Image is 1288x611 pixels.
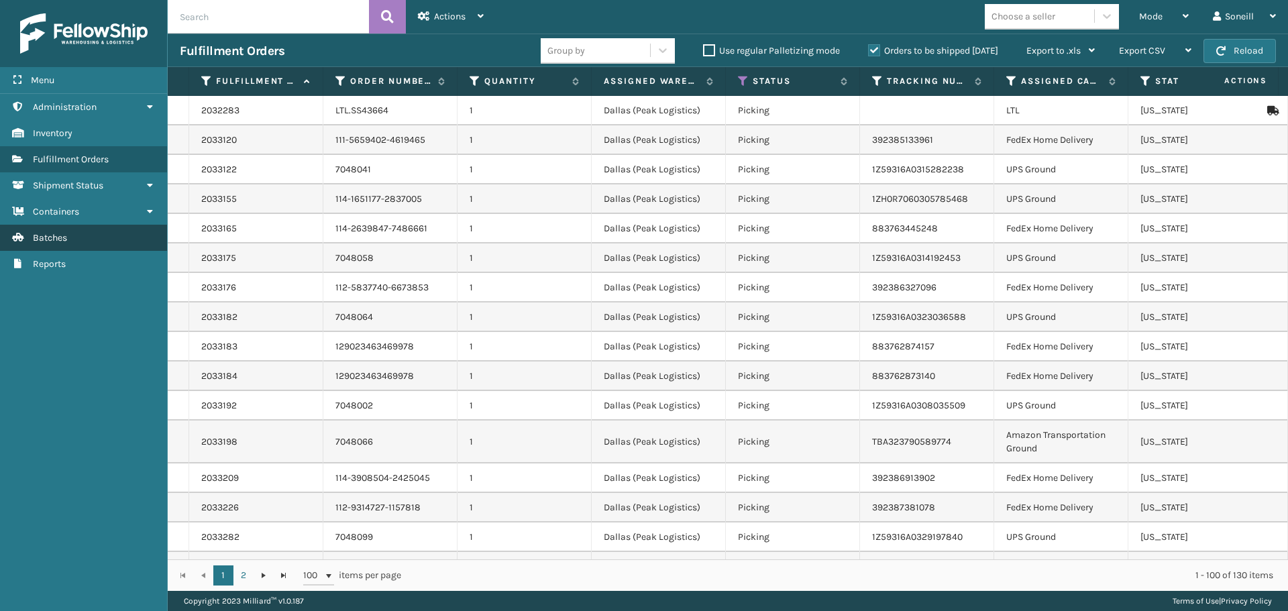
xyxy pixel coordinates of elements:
a: 2033175 [201,252,236,265]
td: Dallas (Peak Logistics) [592,463,726,493]
td: 114-1651177-2837005 [323,184,458,214]
div: Choose a seller [991,9,1055,23]
td: Picking [726,273,860,302]
td: UPS Ground [994,243,1128,273]
a: 2033155 [201,192,237,206]
td: Picking [726,96,860,125]
label: Use regular Palletizing mode [703,45,840,56]
td: Dallas (Peak Logistics) [592,214,726,243]
span: Actions [434,11,466,22]
td: [US_STATE] [1128,273,1263,302]
td: [US_STATE] [1128,96,1263,125]
td: 1 [458,362,592,391]
a: 1Z59316A0314192453 [872,252,961,264]
td: 1 [458,493,592,522]
td: [US_STATE] [1128,125,1263,155]
a: 1 [213,565,233,586]
td: Picking [726,493,860,522]
a: 392385133961 [872,134,933,146]
td: 1 [458,391,592,421]
td: Picking [726,302,860,332]
td: 1 [458,125,592,155]
td: UPS Ground [994,522,1128,552]
td: [US_STATE] [1128,332,1263,362]
label: Orders to be shipped [DATE] [868,45,998,56]
td: Picking [726,214,860,243]
a: Go to the next page [254,565,274,586]
img: logo [20,13,148,54]
td: Amazon Transportation Ground [994,421,1128,463]
td: Picking [726,391,860,421]
a: 2033184 [201,370,237,383]
a: 2033183 [201,340,237,353]
h3: Fulfillment Orders [180,43,284,59]
td: [US_STATE] [1128,463,1263,493]
span: Shipment Status [33,180,103,191]
a: 2033120 [201,133,237,147]
a: 2 [233,565,254,586]
td: [US_STATE] [1128,522,1263,552]
i: Mark as Shipped [1267,106,1275,115]
td: 114-2639847-7486661 [323,214,458,243]
a: 883763445248 [872,223,938,234]
div: | [1173,591,1272,611]
td: UPS Ground [994,155,1128,184]
a: 2033209 [201,471,239,485]
td: LTL.SS43664 [323,96,458,125]
td: 7048124 [323,552,458,581]
td: Dallas (Peak Logistics) [592,273,726,302]
div: 1 - 100 of 130 items [420,569,1273,582]
td: FedEx Home Delivery [994,273,1128,302]
td: 1 [458,243,592,273]
label: Fulfillment Order Id [216,75,297,87]
td: [US_STATE] [1128,302,1263,332]
td: Picking [726,184,860,214]
td: 1 [458,463,592,493]
td: 1 [458,155,592,184]
td: Picking [726,552,860,581]
td: [US_STATE] [1128,391,1263,421]
label: Assigned Carrier Service [1021,75,1102,87]
a: 1Z59316A0308035509 [872,400,965,411]
td: 7048064 [323,302,458,332]
a: 1Z59316A0329197840 [872,531,963,543]
a: Go to the last page [274,565,294,586]
span: Go to the next page [258,570,269,581]
td: [US_STATE] [1128,214,1263,243]
span: 100 [303,569,323,582]
a: 2032283 [201,104,239,117]
label: Assigned Warehouse [604,75,700,87]
span: Inventory [33,127,72,139]
span: Export to .xls [1026,45,1081,56]
td: Picking [726,463,860,493]
td: FedEx Home Delivery [994,493,1128,522]
label: Quantity [484,75,566,87]
a: Privacy Policy [1221,596,1272,606]
td: 111-5659402-4619465 [323,125,458,155]
td: [US_STATE] [1128,362,1263,391]
a: 883762873140 [872,370,935,382]
td: UPS Ground [994,391,1128,421]
td: Dallas (Peak Logistics) [592,493,726,522]
span: Actions [1182,70,1275,92]
a: 883762874157 [872,341,934,352]
td: Picking [726,332,860,362]
td: Dallas (Peak Logistics) [592,362,726,391]
td: Dallas (Peak Logistics) [592,302,726,332]
span: Reports [33,258,66,270]
td: FedEx Home Delivery [994,125,1128,155]
td: Picking [726,522,860,552]
td: [US_STATE] [1128,421,1263,463]
td: Dallas (Peak Logistics) [592,155,726,184]
td: Dallas (Peak Logistics) [592,243,726,273]
label: Order Number [350,75,431,87]
a: 1Z59316A0323036588 [872,311,966,323]
td: Picking [726,125,860,155]
td: Dallas (Peak Logistics) [592,184,726,214]
span: Fulfillment Orders [33,154,109,165]
td: 1 [458,184,592,214]
a: 2033165 [201,222,237,235]
span: Batches [33,232,67,243]
td: 7048058 [323,243,458,273]
td: 112-5837740-6673853 [323,273,458,302]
